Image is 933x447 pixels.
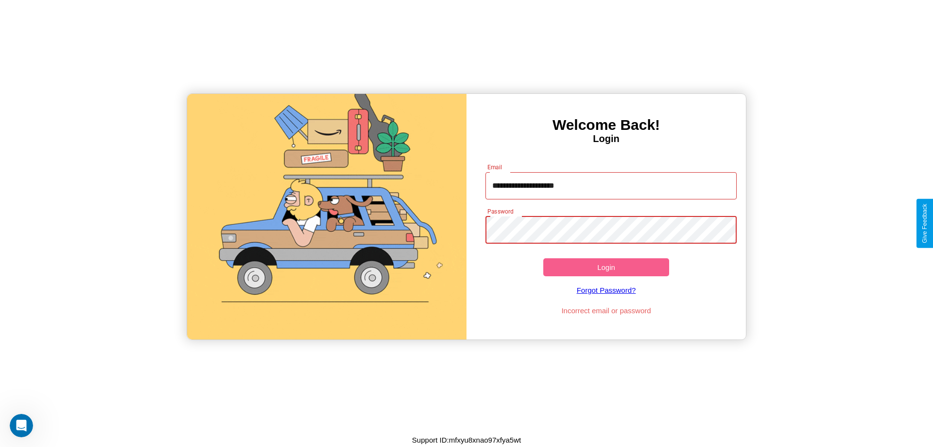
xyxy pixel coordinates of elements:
img: gif [187,94,466,340]
button: Login [543,258,669,276]
iframe: Intercom live chat [10,414,33,437]
p: Incorrect email or password [481,304,732,317]
p: Support ID: mfxyu8xnao97xfya5wt [412,433,521,447]
label: Password [487,207,513,215]
a: Forgot Password? [481,276,732,304]
label: Email [487,163,502,171]
div: Give Feedback [921,204,928,243]
h3: Welcome Back! [466,117,746,133]
h4: Login [466,133,746,144]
